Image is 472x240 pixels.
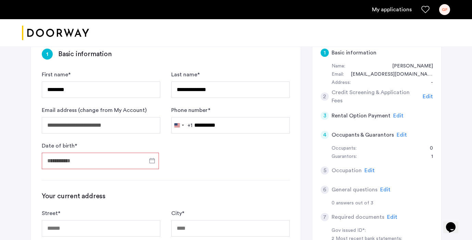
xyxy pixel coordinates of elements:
[321,131,329,139] div: 4
[332,112,390,120] h5: Rental Option Payment
[372,5,412,14] a: My application
[332,79,351,87] div: Address:
[332,166,362,175] h5: Occupation
[332,49,376,57] h5: Basic information
[332,71,344,79] div: Email:
[332,131,394,139] h5: Occupants & Guarantors
[421,5,430,14] a: Favorites
[393,113,403,118] span: Edit
[387,214,397,220] span: Edit
[321,166,329,175] div: 5
[171,106,210,114] label: Phone number *
[321,112,329,120] div: 3
[172,117,192,133] button: Selected country
[42,71,71,79] label: First name *
[332,62,345,71] div: Name:
[443,213,465,233] iframe: chat widget
[42,106,147,114] label: Email address (change from My Account)
[439,4,450,15] div: GF
[42,209,60,217] label: Street *
[332,213,384,221] h5: Required documents
[385,62,433,71] div: Gabriela Febres-Cordero
[364,168,375,173] span: Edit
[332,227,418,235] div: Gov issued ID*:
[423,144,433,153] div: 0
[321,92,329,101] div: 2
[332,186,377,194] h5: General questions
[380,187,390,192] span: Edit
[332,153,357,161] div: Guarantors:
[42,191,290,201] h3: Your current address
[332,199,433,207] div: 0 answers out of 3
[22,20,89,46] img: logo
[42,142,77,150] label: Date of birth *
[321,186,329,194] div: 6
[344,71,433,79] div: gfebrescordero97@gmail.com
[397,132,407,138] span: Edit
[332,144,357,153] div: Occupants:
[423,94,433,99] span: Edit
[171,209,184,217] label: City *
[321,49,329,57] div: 1
[424,153,433,161] div: 1
[148,156,156,165] button: Open calendar
[424,79,433,87] div: -
[22,20,89,46] a: Cazamio logo
[171,71,200,79] label: Last name *
[187,121,192,129] div: +1
[58,49,112,59] h3: Basic information
[42,49,53,60] div: 1
[332,88,420,105] h5: Credit Screening & Application Fees
[321,213,329,221] div: 7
